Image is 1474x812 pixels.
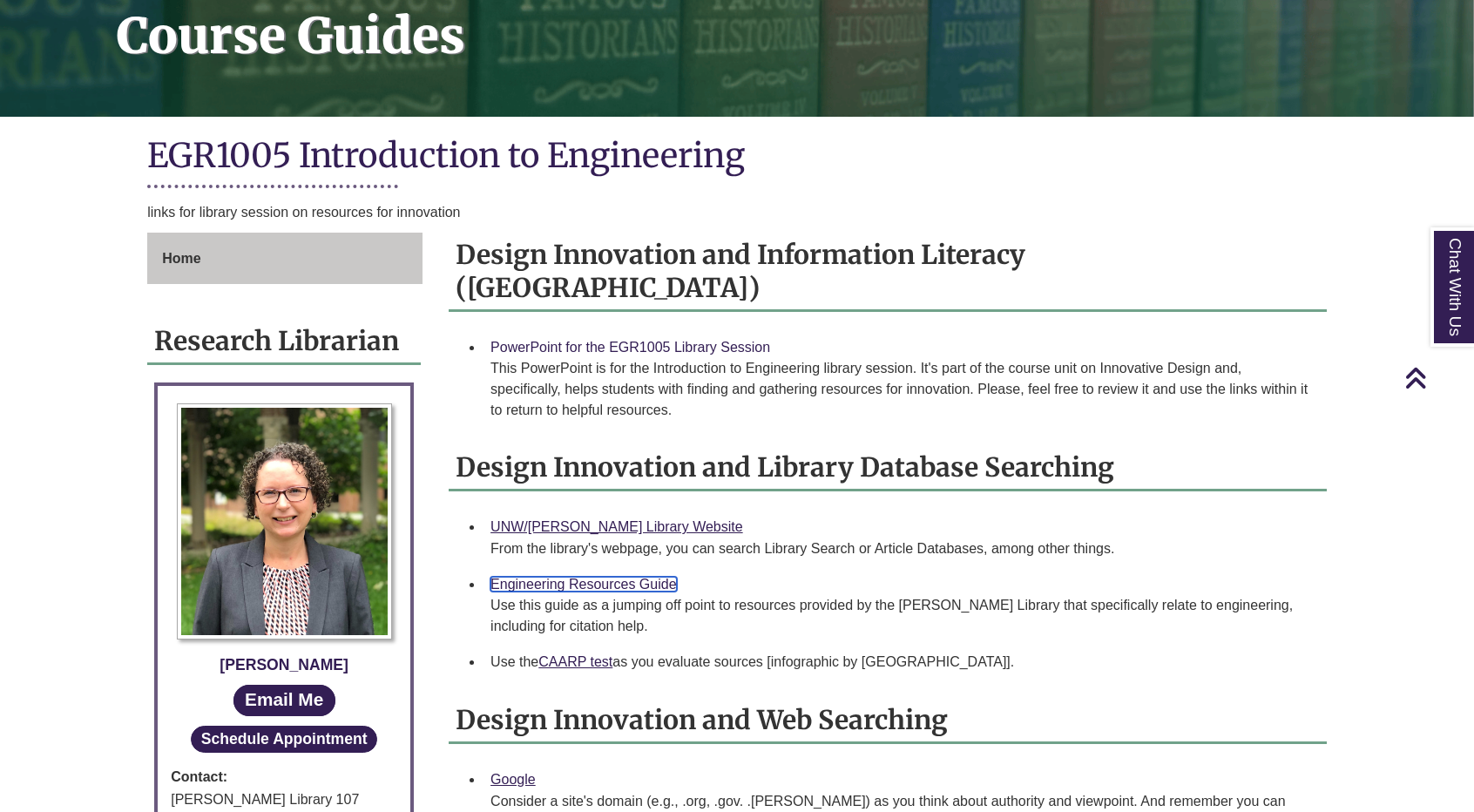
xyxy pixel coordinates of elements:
[233,685,335,715] a: Email Me
[177,403,392,639] img: Profile Photo
[147,134,1327,180] h1: EGR1005 Introduction to Engineering
[538,654,612,669] a: CAARP test
[490,538,1313,559] div: From the library's webpage, you can search Library Search or Article Databases, among other things.
[1404,366,1470,389] a: Back to Top
[449,445,1327,491] h2: Design Innovation and Library Database Searching
[171,653,397,677] div: [PERSON_NAME]
[147,205,460,220] span: links for library session on resources for innovation
[490,595,1313,637] div: Use this guide as a jumping off point to resources provided by the [PERSON_NAME] Library that spe...
[171,403,397,677] a: Profile Photo [PERSON_NAME]
[449,233,1327,312] h2: Design Innovation and Information Literacy ([GEOGRAPHIC_DATA])
[449,698,1327,744] h2: Design Innovation and Web Searching
[490,358,1313,421] div: This PowerPoint is for the Introduction to Engineering library session. It's part of the course u...
[490,772,536,787] a: Google
[162,251,200,266] span: Home
[147,319,421,365] h2: Research Librarian
[171,788,397,811] div: [PERSON_NAME] Library 107
[490,340,770,355] a: PowerPoint for the EGR1005 Library Session
[171,766,397,788] strong: Contact:
[490,519,743,534] a: UNW/[PERSON_NAME] Library Website
[490,577,676,592] a: Engineering Resources Guide
[191,726,377,753] button: Schedule Appointment
[147,233,423,285] a: Home
[147,233,423,285] div: Guide Page Menu
[483,644,1320,680] li: Use the as you evaluate sources [infographic by [GEOGRAPHIC_DATA]].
